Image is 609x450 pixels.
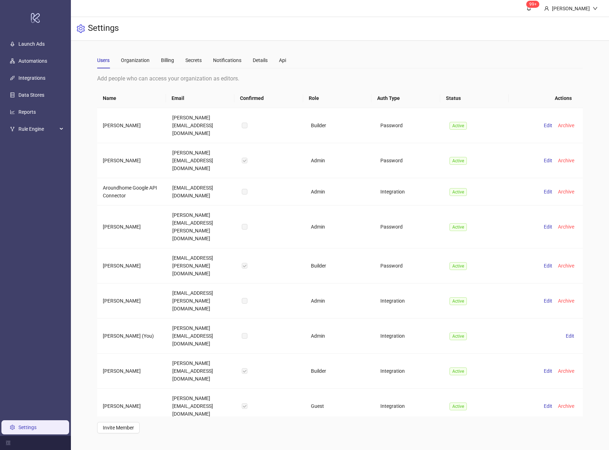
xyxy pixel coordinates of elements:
[449,367,467,375] span: Active
[167,319,236,354] td: [PERSON_NAME][EMAIL_ADDRESS][DOMAIN_NAME]
[544,224,552,230] span: Edit
[305,248,375,283] td: Builder
[167,354,236,389] td: [PERSON_NAME][EMAIL_ADDRESS][DOMAIN_NAME]
[555,367,577,375] button: Archive
[97,74,582,83] div: Add people who can access your organization as editors.
[541,187,555,196] button: Edit
[6,440,11,445] span: menu-fold
[526,1,540,8] sup: 678
[541,223,555,231] button: Edit
[555,156,577,165] button: Archive
[97,143,167,178] td: [PERSON_NAME]
[555,297,577,305] button: Archive
[97,178,167,206] td: Aroundhome Google API Connector
[541,261,555,270] button: Edit
[541,121,555,130] button: Edit
[97,319,167,354] td: [PERSON_NAME] (You)
[449,122,467,130] span: Active
[121,56,150,64] div: Organization
[544,368,552,374] span: Edit
[167,389,236,424] td: [PERSON_NAME][EMAIL_ADDRESS][DOMAIN_NAME]
[566,333,574,339] span: Edit
[440,89,509,108] th: Status
[97,248,167,283] td: [PERSON_NAME]
[541,297,555,305] button: Edit
[88,23,119,35] h3: Settings
[558,368,574,374] span: Archive
[375,389,444,424] td: Integration
[375,283,444,319] td: Integration
[18,75,45,81] a: Integrations
[77,24,85,33] span: setting
[97,56,110,64] div: Users
[167,248,236,283] td: [EMAIL_ADDRESS][PERSON_NAME][DOMAIN_NAME]
[449,332,467,340] span: Active
[544,6,549,11] span: user
[555,187,577,196] button: Archive
[593,6,598,11] span: down
[558,123,574,128] span: Archive
[558,263,574,269] span: Archive
[279,56,286,64] div: Api
[97,283,167,319] td: [PERSON_NAME]
[18,109,36,115] a: Reports
[371,89,440,108] th: Auth Type
[375,319,444,354] td: Integration
[555,402,577,410] button: Archive
[305,143,375,178] td: Admin
[97,389,167,424] td: [PERSON_NAME]
[10,126,15,131] span: fork
[305,389,375,424] td: Guest
[18,58,47,64] a: Automations
[449,223,467,231] span: Active
[167,108,236,143] td: [PERSON_NAME][EMAIL_ADDRESS][DOMAIN_NAME]
[558,403,574,409] span: Archive
[449,297,467,305] span: Active
[166,89,234,108] th: Email
[185,56,202,64] div: Secrets
[97,354,167,389] td: [PERSON_NAME]
[558,189,574,195] span: Archive
[375,206,444,248] td: Password
[167,283,236,319] td: [EMAIL_ADDRESS][PERSON_NAME][DOMAIN_NAME]
[449,188,467,196] span: Active
[167,178,236,206] td: [EMAIL_ADDRESS][DOMAIN_NAME]
[97,108,167,143] td: [PERSON_NAME]
[103,425,134,431] span: Invite Member
[558,158,574,163] span: Archive
[375,354,444,389] td: Integration
[541,402,555,410] button: Edit
[97,89,166,108] th: Name
[375,143,444,178] td: Password
[97,206,167,248] td: [PERSON_NAME]
[167,206,236,248] td: [PERSON_NAME][EMAIL_ADDRESS][PERSON_NAME][DOMAIN_NAME]
[544,403,552,409] span: Edit
[449,157,467,165] span: Active
[375,248,444,283] td: Password
[303,89,371,108] th: Role
[555,121,577,130] button: Archive
[544,123,552,128] span: Edit
[563,332,577,340] button: Edit
[234,89,303,108] th: Confirmed
[97,422,140,433] button: Invite Member
[558,298,574,304] span: Archive
[213,56,241,64] div: Notifications
[18,122,57,136] span: Rule Engine
[449,403,467,410] span: Active
[18,41,45,47] a: Launch Ads
[161,56,174,64] div: Billing
[305,354,375,389] td: Builder
[544,158,552,163] span: Edit
[449,262,467,270] span: Active
[544,263,552,269] span: Edit
[18,92,44,98] a: Data Stores
[375,108,444,143] td: Password
[305,178,375,206] td: Admin
[544,189,552,195] span: Edit
[544,298,552,304] span: Edit
[305,319,375,354] td: Admin
[509,89,577,108] th: Actions
[541,156,555,165] button: Edit
[18,424,37,430] a: Settings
